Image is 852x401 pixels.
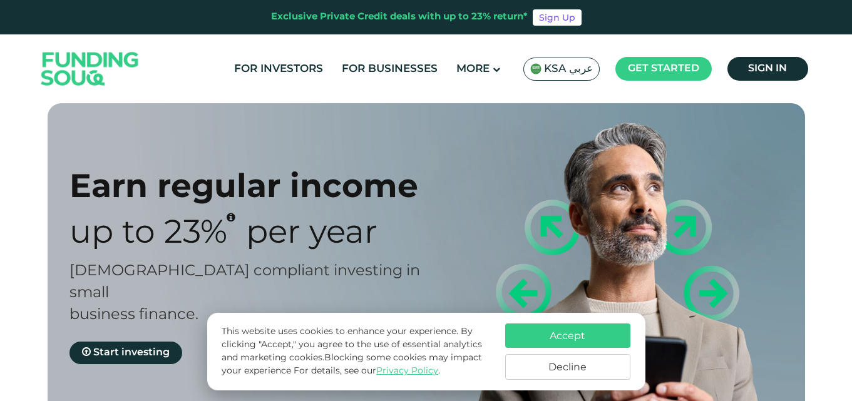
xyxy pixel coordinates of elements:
[69,342,182,364] a: Start investing
[271,10,528,24] div: Exclusive Private Credit deals with up to 23% return*
[628,64,699,73] span: Get started
[227,212,235,222] i: 23% IRR (expected) ~ 15% Net yield (expected)
[530,63,541,74] img: SA Flag
[294,367,440,375] span: For details, see our .
[222,353,482,375] span: Blocking some cookies may impact your experience
[69,166,448,205] div: Earn regular income
[505,354,630,380] button: Decline
[376,367,438,375] a: Privacy Policy
[544,62,593,76] span: KSA عربي
[93,348,170,357] span: Start investing
[29,38,151,101] img: Logo
[456,64,490,74] span: More
[222,325,492,378] p: This website uses cookies to enhance your experience. By clicking "Accept," you agree to the use ...
[69,264,420,322] span: [DEMOGRAPHIC_DATA] compliant investing in small business finance.
[339,59,441,79] a: For Businesses
[246,218,377,250] span: Per Year
[727,57,808,81] a: Sign in
[69,218,227,250] span: Up to 23%
[533,9,582,26] a: Sign Up
[748,64,787,73] span: Sign in
[231,59,326,79] a: For Investors
[505,323,630,348] button: Accept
